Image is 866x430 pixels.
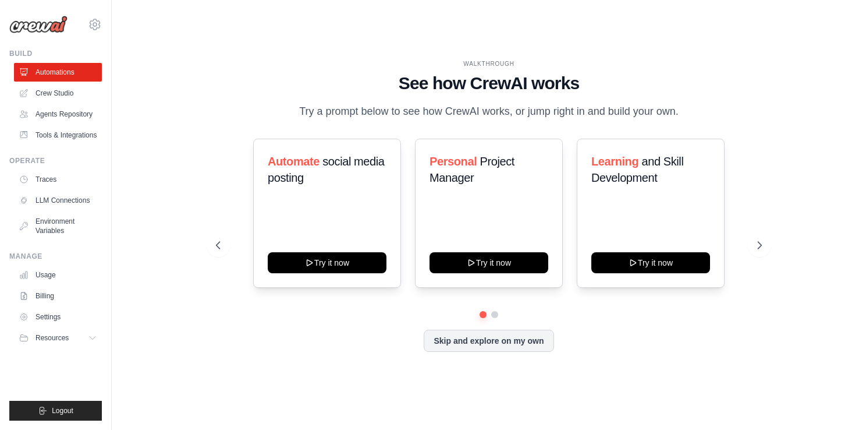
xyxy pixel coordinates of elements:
span: and Skill Development [591,155,683,184]
a: Billing [14,287,102,305]
button: Try it now [268,252,386,273]
span: Learning [591,155,638,168]
span: Personal [430,155,477,168]
h1: See how CrewAI works [216,73,762,94]
a: Crew Studio [14,84,102,103]
span: Resources [36,333,69,343]
p: Try a prompt below to see how CrewAI works, or jump right in and build your own. [293,103,684,120]
a: Traces [14,170,102,189]
div: WALKTHROUGH [216,59,762,68]
button: Logout [9,401,102,421]
span: Automate [268,155,320,168]
a: Usage [14,266,102,284]
a: Environment Variables [14,212,102,240]
span: social media posting [268,155,385,184]
iframe: Chat Widget [808,374,866,430]
div: Manage [9,252,102,261]
div: Build [9,49,102,58]
a: Agents Repository [14,105,102,124]
button: Skip and explore on my own [424,330,553,352]
span: Logout [52,406,73,415]
span: Project Manager [430,155,514,184]
button: Resources [14,329,102,347]
a: Automations [14,63,102,82]
button: Try it now [430,252,548,273]
div: Operate [9,156,102,165]
a: LLM Connections [14,191,102,210]
a: Settings [14,308,102,326]
img: Logo [9,16,68,33]
a: Tools & Integrations [14,126,102,144]
button: Try it now [591,252,710,273]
